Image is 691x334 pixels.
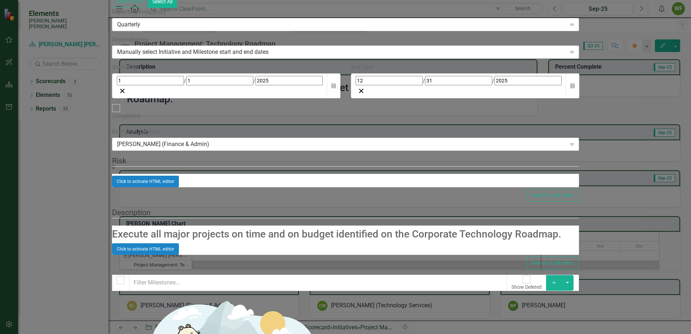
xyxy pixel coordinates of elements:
button: Switch to old editor [527,189,579,202]
div: Start Date [112,63,340,72]
legend: Risk [112,155,579,167]
div: [PERSON_NAME] (Finance & Admin) [117,140,566,148]
span: / [492,78,494,83]
button: Switch to old editor [527,257,579,269]
h2: Execute all major projects on time and on budget identified on the Corporate Technology Roadmap. [112,229,579,240]
div: Show Deleted [511,283,542,291]
input: Filter Milestones... [129,275,507,291]
span: / [184,78,186,83]
div: Completed [112,112,140,120]
legend: Description [112,207,579,218]
div: End Date [351,63,579,72]
div: Quarterly [117,20,566,29]
button: Click to activate HTML editor [112,243,179,255]
label: Executive Sponsor [112,128,579,136]
label: Reporting Frequency [112,8,579,16]
div: Manually select Initiative and Milestone start and end dates [117,48,566,56]
button: Click to activate HTML editor [112,176,179,187]
span: / [423,78,425,83]
span: / [253,78,256,83]
label: Dependencies [112,36,579,44]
